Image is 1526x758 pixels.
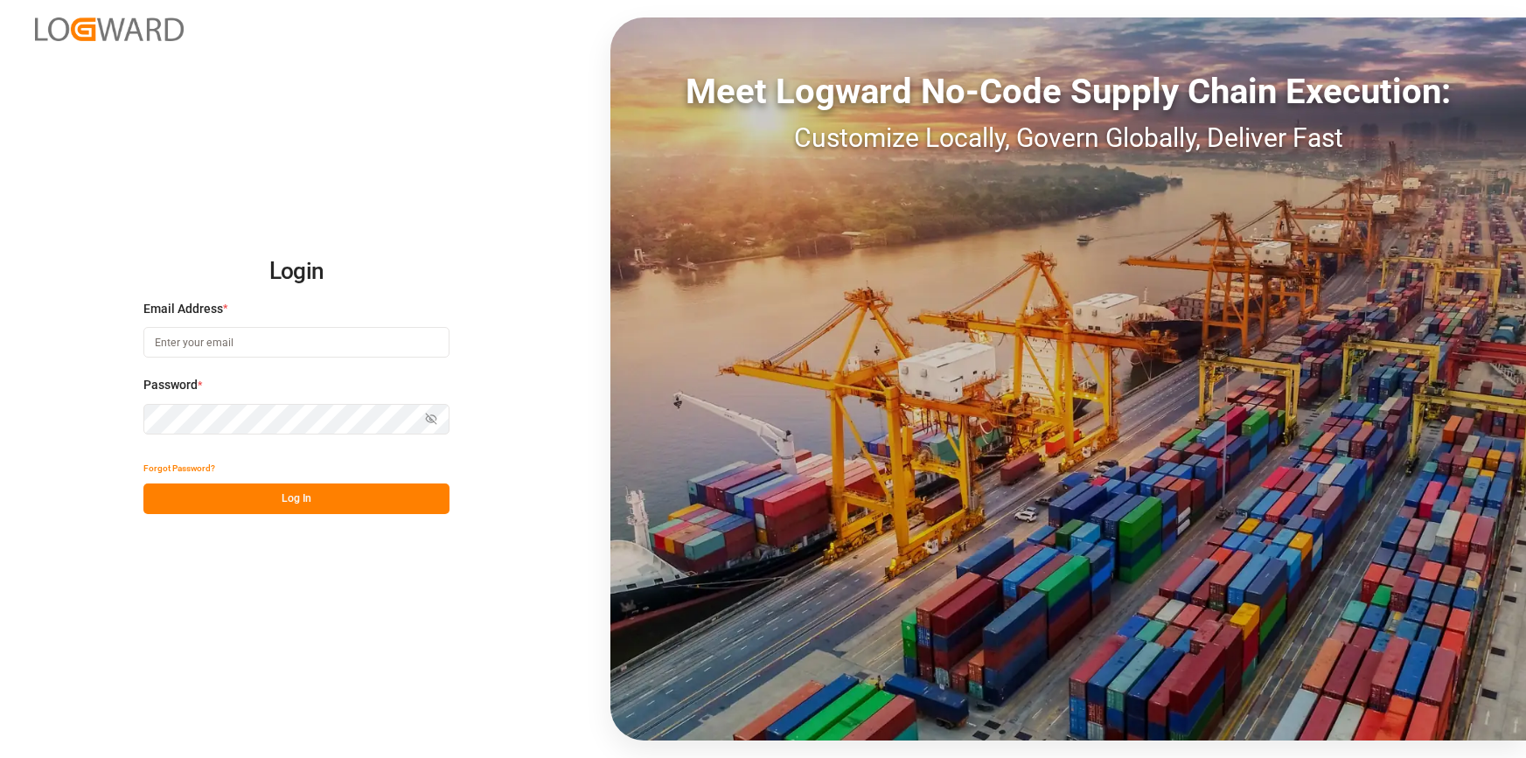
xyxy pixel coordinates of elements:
[143,376,198,394] span: Password
[610,118,1526,157] div: Customize Locally, Govern Globally, Deliver Fast
[35,17,184,41] img: Logward_new_orange.png
[143,453,215,483] button: Forgot Password?
[610,66,1526,118] div: Meet Logward No-Code Supply Chain Execution:
[143,327,449,358] input: Enter your email
[143,244,449,300] h2: Login
[143,300,223,318] span: Email Address
[143,483,449,514] button: Log In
